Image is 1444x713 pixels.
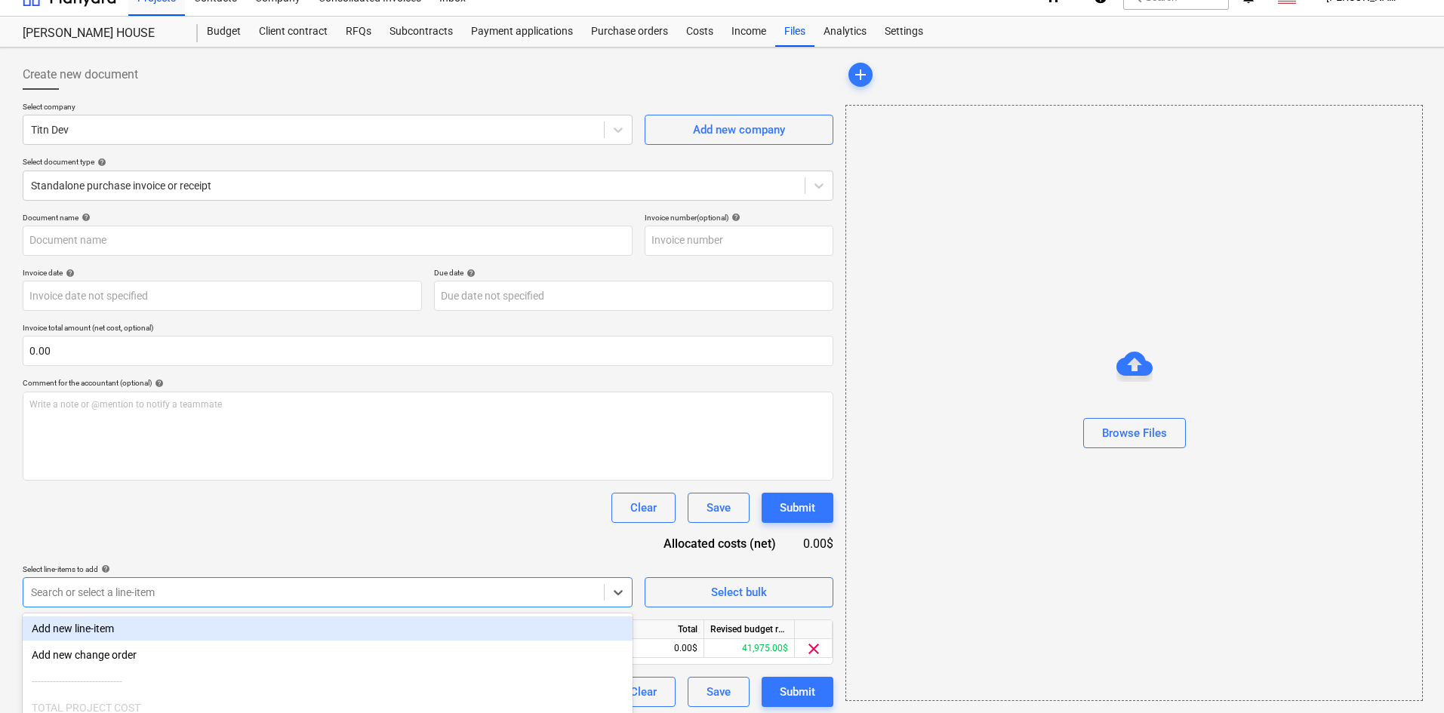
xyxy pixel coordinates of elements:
[637,535,800,552] div: Allocated costs (net)
[688,677,750,707] button: Save
[611,677,676,707] button: Clear
[23,323,833,336] p: Invoice total amount (net cost, optional)
[250,17,337,47] a: Client contract
[630,498,657,518] div: Clear
[23,336,833,366] input: Invoice total amount (net cost, optional)
[775,17,814,47] a: Files
[693,120,785,140] div: Add new company
[23,281,422,311] input: Invoice date not specified
[876,17,932,47] a: Settings
[611,493,676,523] button: Clear
[23,616,633,641] div: Add new line-item
[434,281,833,311] input: Due date not specified
[780,498,815,518] div: Submit
[462,17,582,47] a: Payment applications
[630,682,657,702] div: Clear
[98,564,110,573] span: help
[645,226,833,256] input: Invoice number
[614,620,704,639] div: Total
[707,682,731,702] div: Save
[63,269,75,278] span: help
[704,620,795,639] div: Revised budget remaining
[845,105,1423,701] div: Browse Files
[762,677,833,707] button: Submit
[711,582,767,602] div: Select bulk
[463,269,476,278] span: help
[198,17,250,47] a: Budget
[1102,423,1167,443] div: Browse Files
[23,268,422,278] div: Invoice date
[23,669,633,693] div: ------------------------------
[23,66,138,84] span: Create new document
[645,213,833,223] div: Invoice number (optional)
[645,577,833,607] button: Select bulk
[614,639,704,658] div: 0.00$
[23,378,833,388] div: Comment for the accountant (optional)
[152,379,164,388] span: help
[707,498,731,518] div: Save
[582,17,677,47] a: Purchase orders
[800,535,833,552] div: 0.00$
[704,639,795,658] div: 41,975.00$
[762,493,833,523] button: Submit
[23,26,180,41] div: [PERSON_NAME] HOUSE
[23,102,633,115] p: Select company
[814,17,876,47] a: Analytics
[677,17,722,47] a: Costs
[23,643,633,667] div: Add new change order
[434,268,833,278] div: Due date
[23,226,633,256] input: Document name
[380,17,462,47] a: Subcontracts
[780,682,815,702] div: Submit
[722,17,775,47] a: Income
[23,213,633,223] div: Document name
[645,115,833,145] button: Add new company
[79,213,91,222] span: help
[1083,418,1186,448] button: Browse Files
[94,158,106,167] span: help
[851,66,870,84] span: add
[728,213,740,222] span: help
[337,17,380,47] a: RFQs
[23,564,633,574] div: Select line-items to add
[688,493,750,523] button: Save
[23,157,833,167] div: Select document type
[805,640,823,658] span: clear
